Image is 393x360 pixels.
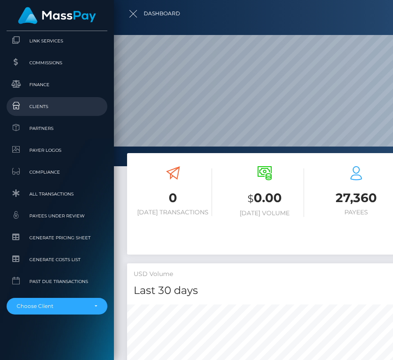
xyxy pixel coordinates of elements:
[10,36,104,46] span: Link Services
[10,255,104,265] span: Generate Costs List
[10,233,104,243] span: Generate Pricing Sheet
[7,206,107,225] a: Payees under Review
[10,189,104,199] span: All Transactions
[10,276,104,287] span: Past Due Transactions
[17,303,87,310] div: Choose Client
[7,250,107,269] a: Generate Costs List
[7,31,107,50] a: Link Services
[7,75,107,94] a: Finance
[7,53,107,72] a: Commissions
[10,167,104,177] span: Compliance
[18,7,96,24] img: MassPay Logo
[10,101,104,112] span: Clients
[7,163,107,182] a: Compliance
[10,145,104,155] span: Payer Logos
[10,58,104,68] span: Commissions
[7,97,107,116] a: Clients
[10,80,104,90] span: Finance
[7,119,107,138] a: Partners
[10,211,104,221] span: Payees under Review
[7,141,107,160] a: Payer Logos
[7,272,107,291] a: Past Due Transactions
[7,228,107,247] a: Generate Pricing Sheet
[7,185,107,203] a: All Transactions
[10,123,104,133] span: Partners
[7,298,107,315] button: Choose Client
